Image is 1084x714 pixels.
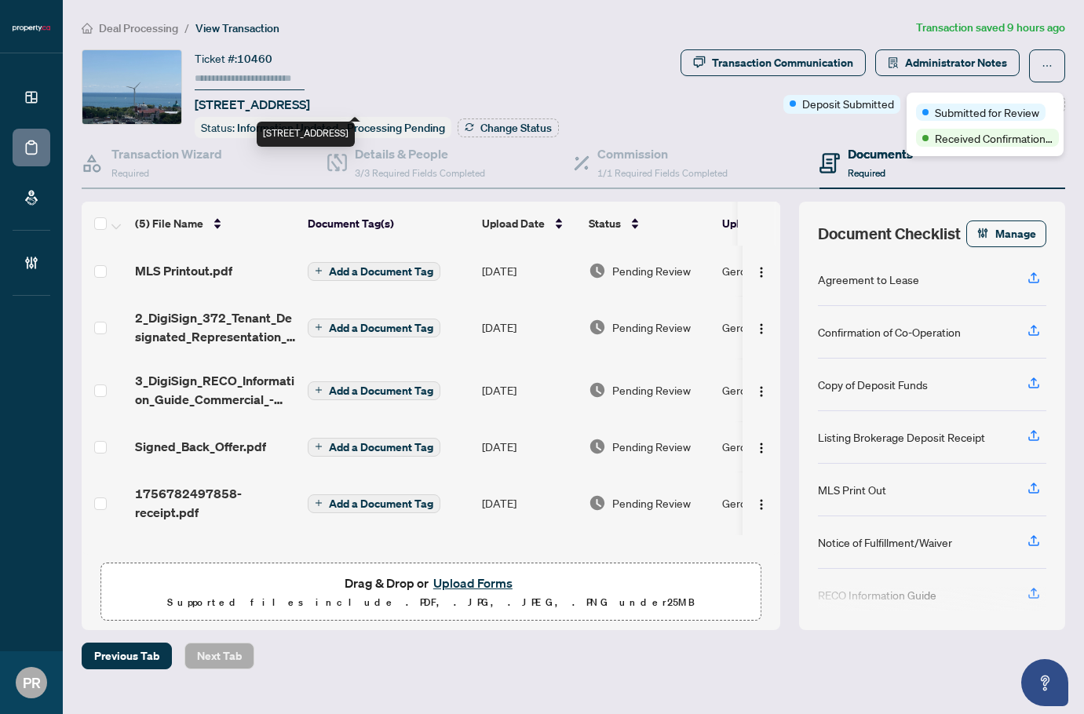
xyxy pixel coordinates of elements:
[848,144,913,163] h4: Documents
[184,643,254,669] button: Next Tab
[195,95,310,114] span: [STREET_ADDRESS]
[476,202,582,246] th: Upload Date
[716,359,834,421] td: Gercek Ozcan
[329,385,433,396] span: Add a Document Tag
[195,21,279,35] span: View Transaction
[589,438,606,455] img: Document Status
[749,377,774,403] button: Logo
[184,19,189,37] li: /
[749,490,774,515] button: Logo
[476,421,582,472] td: [DATE]
[82,50,181,124] img: IMG-W12303867_1.jpg
[315,267,323,275] span: plus
[135,484,295,522] span: 1756782497858-receipt.pdf
[345,573,517,593] span: Drag & Drop or
[301,202,476,246] th: Document Tag(s)
[966,220,1046,247] button: Manage
[482,215,545,232] span: Upload Date
[802,95,894,112] span: Deposit Submitted
[135,215,203,232] span: (5) File Name
[94,643,159,668] span: Previous Tab
[818,376,928,393] div: Copy of Deposit Funds
[308,317,440,337] button: Add a Document Tag
[476,472,582,534] td: [DATE]
[129,202,301,246] th: (5) File Name
[329,266,433,277] span: Add a Document Tag
[308,436,440,457] button: Add a Document Tag
[195,117,451,138] div: Status:
[257,122,355,147] div: [STREET_ADDRESS]
[589,215,621,232] span: Status
[712,50,853,75] div: Transaction Communication
[848,167,885,179] span: Required
[355,167,485,179] span: 3/3 Required Fields Completed
[582,202,716,246] th: Status
[716,472,834,534] td: Gercek Ozcan
[818,323,961,341] div: Confirmation of Co-Operation
[111,167,149,179] span: Required
[818,223,961,245] span: Document Checklist
[13,24,50,33] img: logo
[612,438,691,455] span: Pending Review
[749,258,774,283] button: Logo
[589,494,606,512] img: Document Status
[82,23,93,34] span: home
[818,586,936,603] div: RECO Information Guide
[99,21,178,35] span: Deal Processing
[716,296,834,359] td: Gercek Ozcan
[818,481,886,498] div: MLS Print Out
[329,498,433,509] span: Add a Document Tag
[315,323,323,331] span: plus
[597,144,728,163] h4: Commission
[755,442,768,454] img: Logo
[135,308,295,346] span: 2_DigiSign_372_Tenant_Designated_Representation_Agreement_-_OREA.pdf
[612,381,691,399] span: Pending Review
[111,593,751,612] p: Supported files include .PDF, .JPG, .JPEG, .PNG under 25 MB
[888,57,899,68] span: solution
[818,271,919,288] div: Agreement to Lease
[308,381,440,400] button: Add a Document Tag
[308,438,440,457] button: Add a Document Tag
[1042,60,1053,71] span: ellipsis
[755,498,768,511] img: Logo
[589,381,606,399] img: Document Status
[755,266,768,279] img: Logo
[315,386,323,394] span: plus
[101,563,761,621] span: Drag & Drop orUpload FormsSupported files include .PDF, .JPG, .JPEG, .PNG under25MB
[749,434,774,459] button: Logo
[315,499,323,507] span: plus
[681,49,866,76] button: Transaction Communication
[82,643,172,669] button: Previous Tab
[135,437,266,456] span: Signed_Back_Offer.pdf
[308,493,440,513] button: Add a Document Tag
[905,50,1007,75] span: Administrator Notes
[749,315,774,340] button: Logo
[135,371,295,409] span: 3_DigiSign_RECO_Information_Guide_Commercial_-_RECO_Forms.pdf
[308,494,440,513] button: Add a Document Tag
[476,296,582,359] td: [DATE]
[111,144,222,163] h4: Transaction Wizard
[875,49,1020,76] button: Administrator Notes
[308,319,440,337] button: Add a Document Tag
[23,672,41,694] span: PR
[589,262,606,279] img: Document Status
[916,19,1065,37] article: Transaction saved 9 hours ago
[818,428,985,446] div: Listing Brokerage Deposit Receipt
[612,262,691,279] span: Pending Review
[308,262,440,281] button: Add a Document Tag
[315,443,323,450] span: plus
[476,359,582,421] td: [DATE]
[1021,659,1068,706] button: Open asap
[480,122,552,133] span: Change Status
[476,246,582,296] td: [DATE]
[597,167,728,179] span: 1/1 Required Fields Completed
[135,261,232,280] span: MLS Printout.pdf
[429,573,517,593] button: Upload Forms
[329,322,433,333] span: Add a Document Tag
[458,118,559,137] button: Change Status
[589,319,606,336] img: Document Status
[308,260,440,281] button: Add a Document Tag
[935,104,1039,121] span: Submitted for Review
[716,202,834,246] th: Uploaded By
[755,322,768,335] img: Logo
